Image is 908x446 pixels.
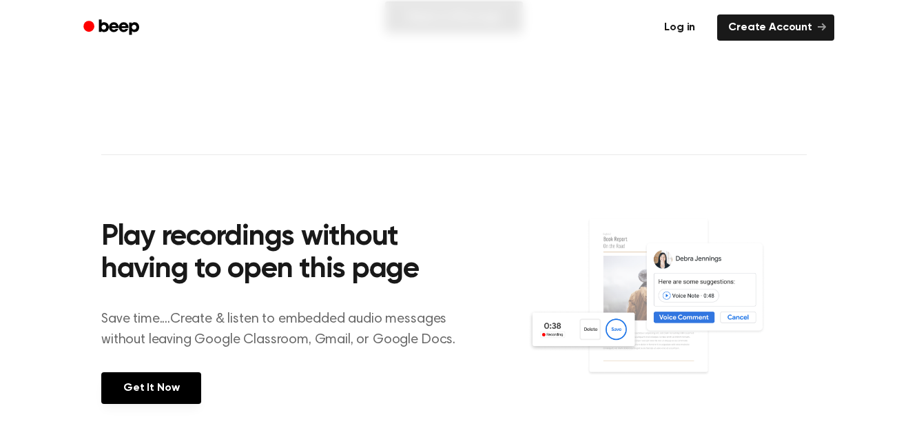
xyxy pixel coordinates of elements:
a: Beep [74,14,152,41]
h2: Play recordings without having to open this page [101,221,473,287]
a: Get It Now [101,372,201,404]
a: Log in [650,12,709,43]
p: Save time....Create & listen to embedded audio messages without leaving Google Classroom, Gmail, ... [101,309,473,350]
a: Create Account [717,14,834,41]
img: Voice Comments on Docs and Recording Widget [528,217,807,403]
